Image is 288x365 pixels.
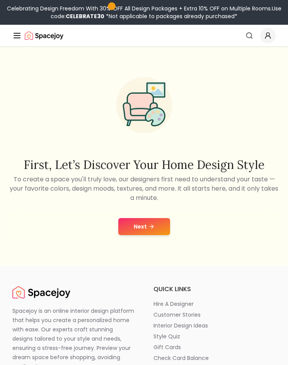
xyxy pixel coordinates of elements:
a: hire a designer [153,300,276,308]
p: style quiz [153,333,180,340]
p: To create a space you'll truly love, our designers first need to understand your taste — your fav... [6,175,282,203]
p: hire a designer [153,300,194,308]
img: Start Style Quiz Illustration [107,68,181,142]
p: interior design ideas [153,322,208,329]
button: Next [118,218,170,235]
p: check card balance [153,354,209,362]
h2: First, let’s discover your home design style [6,158,282,172]
a: gift cards [153,343,276,351]
a: customer stories [153,311,276,319]
div: Celebrating Design Freedom With 30% OFF All Design Packages + Extra 10% OFF on Multiple Rooms. [3,5,285,20]
a: Spacejoy [25,28,63,43]
p: customer stories [153,311,201,319]
img: Spacejoy Logo [25,28,63,43]
img: Spacejoy Logo [12,285,70,300]
span: Use code: [51,5,281,20]
h6: quick links [153,285,276,294]
a: style quiz [153,333,276,340]
a: check card balance [153,354,276,362]
a: Spacejoy [12,285,70,300]
b: CELEBRATE30 [66,12,104,20]
p: gift cards [153,343,181,351]
nav: Global [12,25,276,46]
a: interior design ideas [153,322,276,329]
span: *Not applicable to packages already purchased* [104,12,237,20]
